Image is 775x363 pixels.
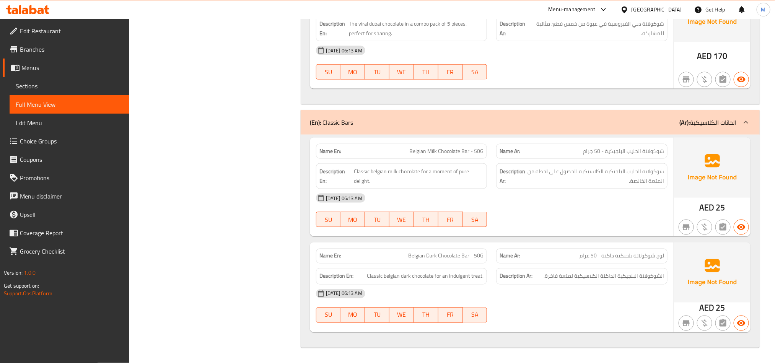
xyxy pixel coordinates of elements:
[716,200,725,215] span: 25
[323,195,365,202] span: [DATE] 06:13 AM
[20,173,123,182] span: Promotions
[699,200,714,215] span: AED
[21,63,123,72] span: Menus
[734,220,749,235] button: Available
[10,114,129,132] a: Edit Menu
[463,212,487,227] button: SA
[414,64,438,80] button: TH
[392,214,411,225] span: WE
[583,147,664,155] span: شوكولاتة الحليب البلجيكية - 50 جرام
[500,147,520,155] strong: Name Ar:
[392,309,411,321] span: WE
[3,132,129,150] a: Choice Groups
[316,212,341,227] button: SU
[697,316,712,331] button: Purchased item
[441,309,460,321] span: FR
[20,210,123,219] span: Upsell
[20,228,123,238] span: Coverage Report
[544,272,664,281] span: الشوكولاتة البلجيكية الداكنة الكلاسيكية لمتعة فاخرة.
[716,301,725,316] span: 25
[679,72,694,87] button: Not branch specific item
[349,19,484,38] span: The viral dubai chocolate in a combo pack of 5 pieces. perfect for sharing.
[10,77,129,95] a: Sections
[466,214,484,225] span: SA
[340,308,365,323] button: MO
[319,167,353,186] strong: Description En:
[3,22,129,40] a: Edit Restaurant
[679,117,690,128] b: (Ar):
[679,118,737,127] p: الحانات الكلاسيكية
[344,67,362,78] span: MO
[323,290,365,297] span: [DATE] 06:13 AM
[527,167,664,186] span: شوكولاتة الحليب البلجيكية الكلاسيكية للحصول على لحظة من المتعة الخالصة.
[316,308,341,323] button: SU
[679,316,694,331] button: Not branch specific item
[734,72,749,87] button: Available
[365,64,389,80] button: TU
[441,214,460,225] span: FR
[319,309,338,321] span: SU
[697,49,712,63] span: AED
[319,214,338,225] span: SU
[580,252,664,260] span: لوح شوكولاتة بلجيكية داكنة - 50 غرام
[389,64,414,80] button: WE
[3,187,129,205] a: Menu disclaimer
[354,167,484,186] span: Classic belgian milk chocolate for a moment of pure delight.
[417,309,435,321] span: TH
[310,118,353,127] p: Classic Bars
[368,309,386,321] span: TU
[697,72,712,87] button: Purchased item
[417,214,435,225] span: TH
[715,316,731,331] button: Not has choices
[340,212,365,227] button: MO
[463,308,487,323] button: SA
[549,5,596,14] div: Menu-management
[697,220,712,235] button: Purchased item
[674,243,751,302] img: Ae5nvW7+0k+MAAAAAElFTkSuQmCC
[632,5,682,14] div: [GEOGRAPHIC_DATA]
[365,212,389,227] button: TU
[20,155,123,164] span: Coupons
[3,205,129,224] a: Upsell
[715,72,731,87] button: Not has choices
[679,220,694,235] button: Not branch specific item
[438,308,463,323] button: FR
[414,212,438,227] button: TH
[713,49,727,63] span: 170
[761,5,766,14] span: M
[417,67,435,78] span: TH
[16,100,123,109] span: Full Menu View
[20,247,123,256] span: Grocery Checklist
[4,288,52,298] a: Support.OpsPlatform
[319,272,353,281] strong: Description En:
[500,167,526,186] strong: Description Ar:
[20,45,123,54] span: Branches
[10,95,129,114] a: Full Menu View
[4,268,23,278] span: Version:
[389,212,414,227] button: WE
[392,67,411,78] span: WE
[3,40,129,59] a: Branches
[319,19,348,38] strong: Description En:
[365,308,389,323] button: TU
[310,117,321,128] b: (En):
[3,59,129,77] a: Menus
[319,252,341,260] strong: Name En:
[323,47,365,54] span: [DATE] 06:13 AM
[389,308,414,323] button: WE
[3,150,129,169] a: Coupons
[438,212,463,227] button: FR
[16,81,123,91] span: Sections
[319,67,338,78] span: SU
[4,281,39,291] span: Get support on:
[500,272,532,281] strong: Description Ar:
[368,214,386,225] span: TU
[3,224,129,242] a: Coverage Report
[20,26,123,36] span: Edit Restaurant
[3,242,129,260] a: Grocery Checklist
[20,137,123,146] span: Choice Groups
[674,138,751,197] img: Ae5nvW7+0k+MAAAAAElFTkSuQmCC
[24,268,36,278] span: 1.0.0
[734,316,749,331] button: Available
[500,252,520,260] strong: Name Ar:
